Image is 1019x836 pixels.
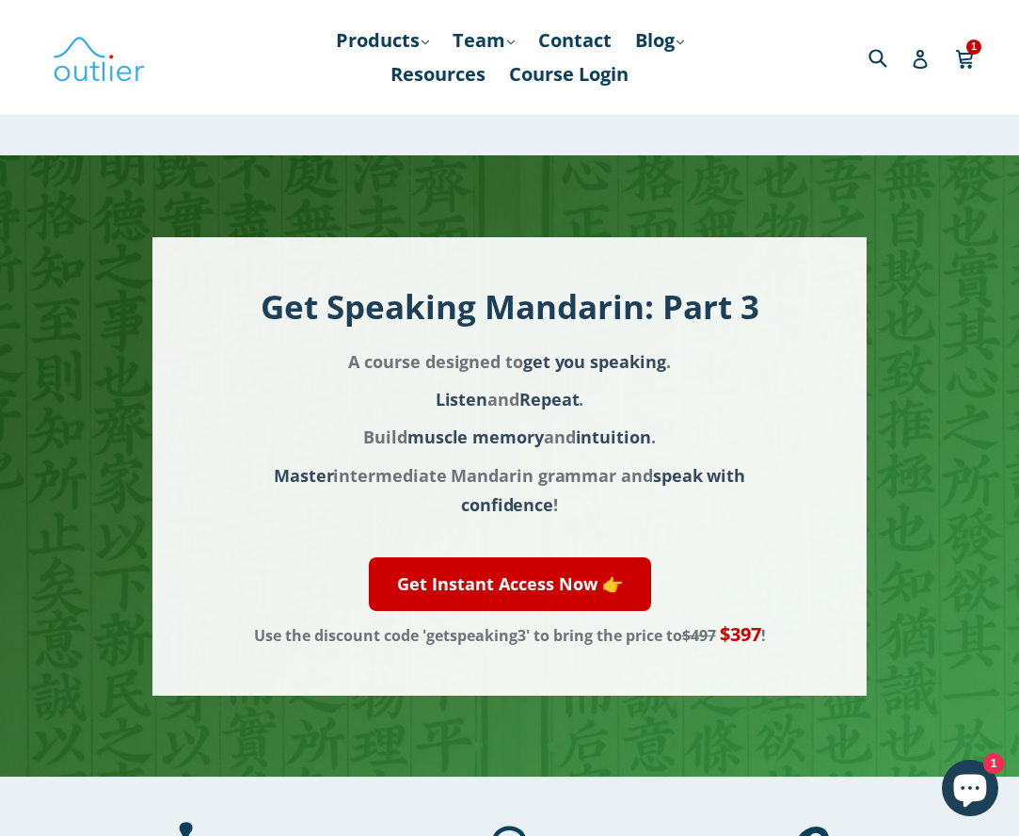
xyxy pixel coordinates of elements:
[955,36,977,79] a: 1
[682,625,716,646] s: $497
[936,760,1004,821] inbox-online-store-chat: Shopify online store chat
[436,388,488,410] span: Listen
[626,24,693,57] a: Blog
[381,57,495,91] a: Resources
[326,24,438,57] a: Products
[519,388,580,410] span: Repeat
[253,284,767,329] h1: Get Speaking Mandarin: Part 3
[966,40,981,54] span: 1
[274,464,334,487] span: Master
[720,621,761,647] span: $397
[348,350,670,373] span: A course designed to .
[500,57,638,91] a: Course Login
[436,388,584,410] span: and .
[407,426,544,448] span: muscle memory
[529,24,621,57] a: Contact
[461,464,745,516] span: speak with confidence
[369,557,651,611] a: Get Instant Access Now 👉
[576,426,651,448] span: intuition
[52,30,146,85] img: Outlier Linguistics
[254,625,766,646] span: Use the discount code 'getspeaking3' to bring the price to !
[523,350,666,373] span: get you speaking
[363,426,656,448] span: Build and .
[274,464,745,516] span: intermediate Mandarin grammar and !
[443,24,524,57] a: Team
[864,38,916,76] input: Search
